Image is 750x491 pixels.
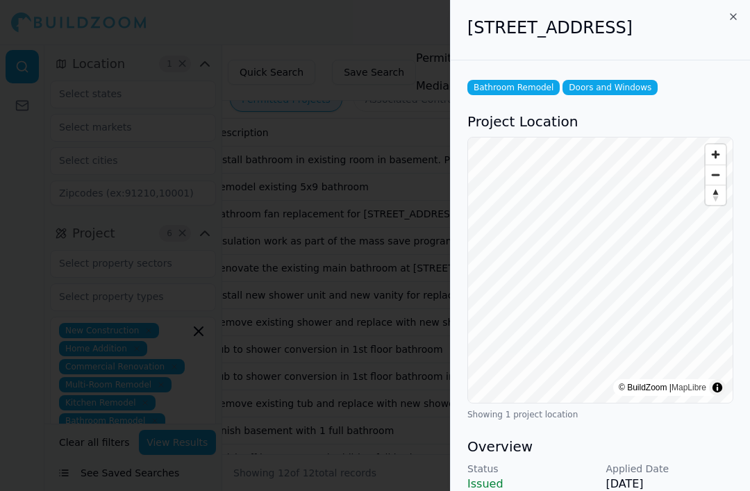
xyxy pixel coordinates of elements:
summary: Toggle attribution [709,379,726,396]
a: MapLibre [672,383,706,392]
h3: Project Location [467,112,733,131]
button: Zoom out [706,165,726,185]
span: Doors and Windows [562,80,658,95]
div: Showing 1 project location [467,409,733,420]
h3: Overview [467,437,733,456]
div: © BuildZoom | [619,381,706,394]
span: Bathroom Remodel [467,80,560,95]
p: Applied Date [606,462,734,476]
h2: [STREET_ADDRESS] [467,17,733,39]
canvas: Map [468,138,733,403]
p: Status [467,462,595,476]
button: Reset bearing to north [706,185,726,205]
button: Zoom in [706,144,726,165]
